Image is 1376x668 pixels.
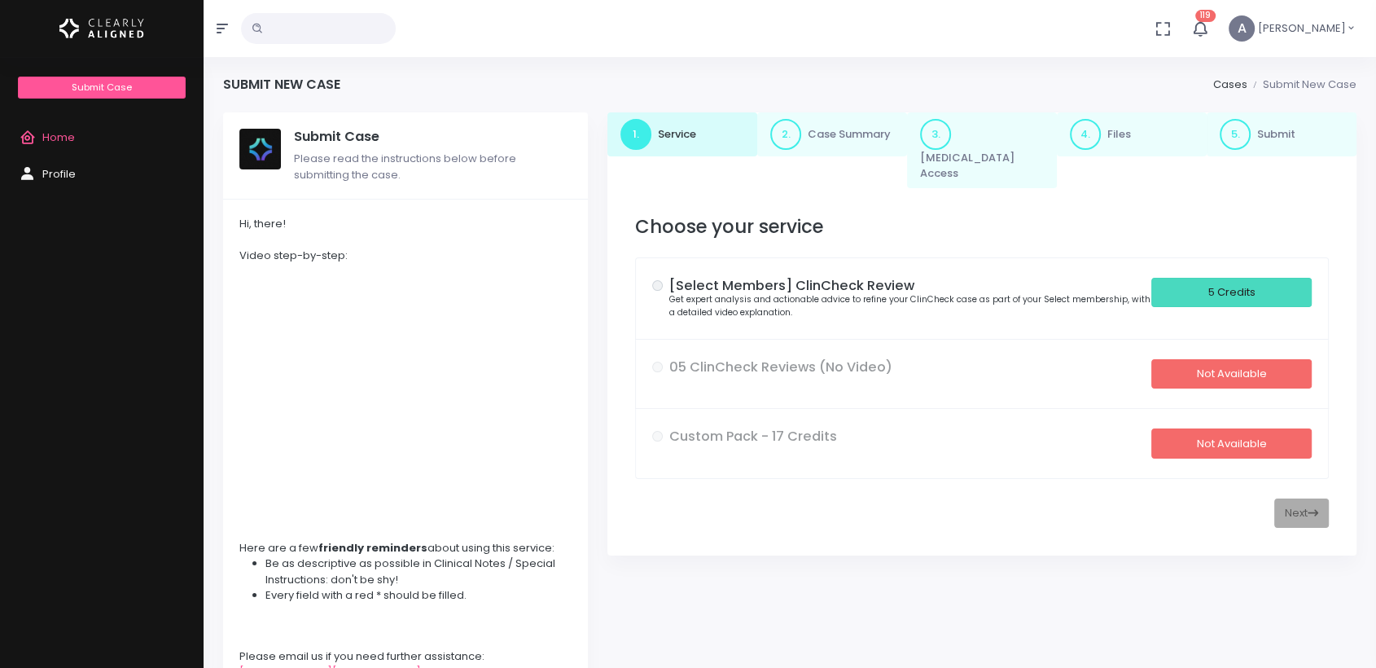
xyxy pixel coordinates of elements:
[620,119,651,150] span: 1.
[1151,428,1312,459] div: Not Available
[1151,359,1312,389] div: Not Available
[920,119,951,150] span: 3.
[42,130,75,145] span: Home
[907,112,1057,188] a: 3.[MEDICAL_DATA] Access
[1195,10,1216,22] span: 119
[635,216,1329,238] h3: Choose your service
[757,112,907,156] a: 2.Case Summary
[239,648,572,665] div: Please email us if you need further assistance:
[265,587,572,604] li: Every field with a red * should be filled.
[669,293,1150,319] small: Get expert analysis and actionable advice to refine your ClinCheck case as part of your Select me...
[265,556,572,587] li: Be as descriptive as possible in Clinical Notes / Special Instructions: don't be shy!
[669,428,1151,445] h5: Custom Pack - 17 Credits
[669,278,1151,294] h5: [Select Members] ClinCheck Review
[18,77,185,99] a: Submit Case
[223,77,340,92] h4: Submit New Case
[669,359,1151,376] h5: 05 ClinCheck Reviews (No Video)
[1258,20,1346,37] span: [PERSON_NAME]
[1229,15,1255,42] span: A
[1207,112,1356,156] a: 5.Submit
[1151,278,1312,308] div: 5 Credits
[1212,77,1247,92] a: Cases
[318,540,427,556] strong: friendly reminders
[1220,119,1251,150] span: 5.
[607,112,757,156] a: 1.Service
[1070,119,1101,150] span: 4.
[294,129,572,145] h5: Submit Case
[294,151,516,182] span: Please read the instructions below before submitting the case.
[42,166,76,182] span: Profile
[1247,77,1356,93] li: Submit New Case
[770,119,801,150] span: 2.
[239,248,572,264] div: Video step-by-step:
[72,81,132,94] span: Submit Case
[59,11,144,46] img: Logo Horizontal
[239,216,572,232] div: Hi, there!
[239,540,572,556] div: Here are a few about using this service:
[1057,112,1207,156] a: 4.Files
